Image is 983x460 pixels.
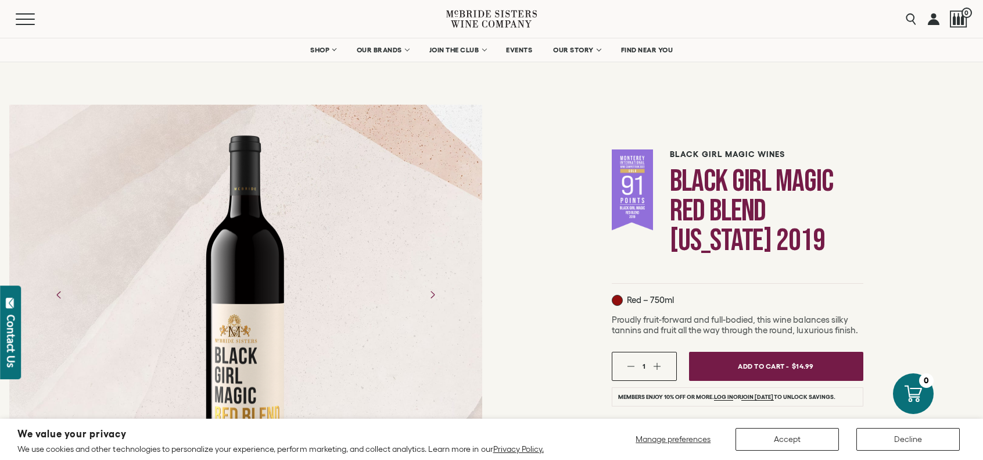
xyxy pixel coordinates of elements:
a: OUR STORY [546,38,608,62]
a: Log in [714,394,733,401]
h2: We value your privacy [17,429,544,439]
span: 1 [643,362,645,370]
div: 0 [919,373,934,388]
button: Accept [736,428,839,451]
button: Previous [44,280,74,310]
span: OUR BRANDS [357,46,402,54]
span: Proudly fruit-forward and full-bodied, this wine balances silky tannins and fruit all the way thr... [612,315,858,335]
a: EVENTS [498,38,540,62]
div: Contact Us [5,315,17,368]
p: We use cookies and other technologies to personalize your experience, perform marketing, and coll... [17,444,544,454]
a: OUR BRANDS [349,38,416,62]
a: join [DATE] [741,394,773,401]
span: OUR STORY [553,46,594,54]
span: 0 [962,8,972,18]
span: JOIN THE CLUB [429,46,479,54]
span: SHOP [310,46,330,54]
button: Mobile Menu Trigger [16,13,58,25]
h1: Black Girl Magic Red Blend [US_STATE] 2019 [670,166,863,255]
a: JOIN THE CLUB [422,38,493,62]
span: FIND NEAR YOU [621,46,673,54]
span: EVENTS [506,46,532,54]
button: Add To Cart - $14.99 [689,352,863,381]
span: Add To Cart - [738,358,789,375]
button: Next [417,280,447,310]
button: Manage preferences [629,428,718,451]
p: Red – 750ml [612,295,674,306]
button: Decline [856,428,960,451]
h6: Black Girl Magic Wines [670,149,863,159]
a: SHOP [303,38,343,62]
a: Privacy Policy. [493,444,544,454]
li: Members enjoy 10% off or more. or to unlock savings. [612,387,863,406]
span: $14.99 [792,358,814,375]
span: Manage preferences [636,434,711,444]
a: FIND NEAR YOU [614,38,681,62]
